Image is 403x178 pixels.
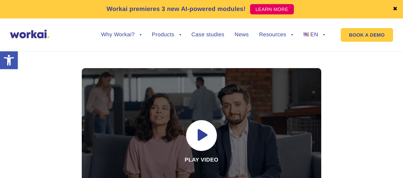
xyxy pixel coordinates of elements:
a: LEARN MORE [250,4,294,14]
a: Products [152,32,181,38]
a: Why Workai? [101,32,141,38]
a: News [235,32,249,38]
a: Case studies [192,32,224,38]
a: Resources [259,32,293,38]
p: Workai premieres 3 new AI-powered modules! [106,4,246,14]
a: BOOK A DEMO [341,28,393,42]
a: ✖ [393,7,398,12]
span: EN [310,32,318,38]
